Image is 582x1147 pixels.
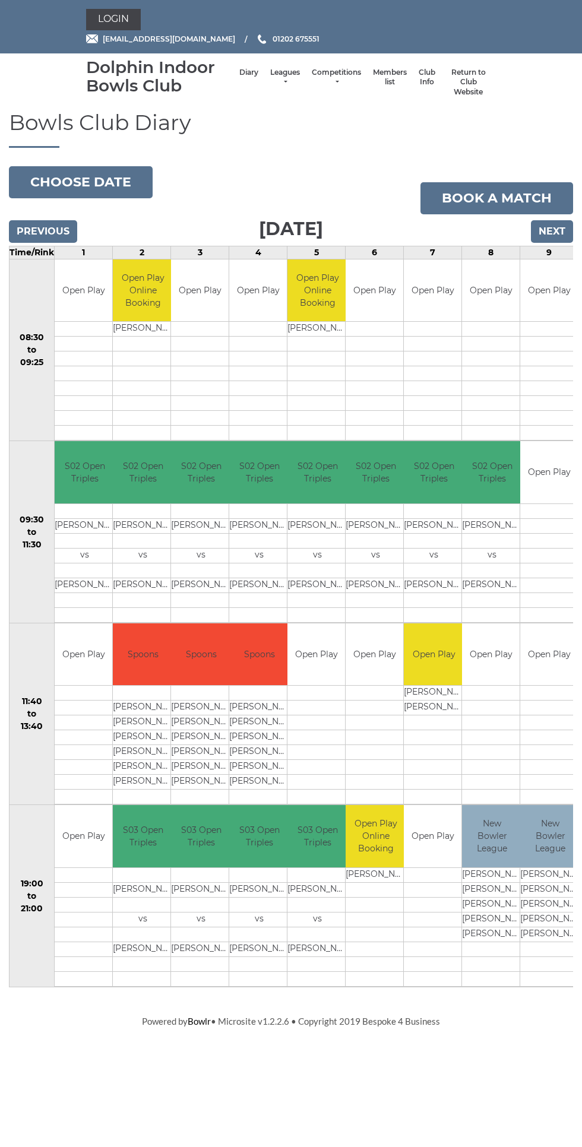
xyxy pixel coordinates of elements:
[287,259,347,322] td: Open Play Online Booking
[404,441,464,503] td: S02 Open Triples
[520,246,578,259] td: 9
[346,578,406,592] td: [PERSON_NAME]
[142,1016,440,1026] span: Powered by • Microsite v1.2.2.6 • Copyright 2019 Bespoke 4 Business
[171,441,231,503] td: S02 Open Triples
[171,882,231,897] td: [PERSON_NAME]
[171,730,231,745] td: [PERSON_NAME]
[346,805,406,867] td: Open Play Online Booking
[10,623,55,805] td: 11:40 to 13:40
[113,942,173,956] td: [PERSON_NAME]
[55,578,115,592] td: [PERSON_NAME]
[462,548,522,563] td: vs
[171,548,231,563] td: vs
[86,9,141,30] a: Login
[229,623,289,686] td: Spoons
[229,760,289,775] td: [PERSON_NAME]
[373,68,407,87] a: Members list
[113,775,173,790] td: [PERSON_NAME]
[520,805,580,867] td: New Bowler League
[462,246,520,259] td: 8
[256,33,320,45] a: Phone us 01202 675551
[462,867,522,882] td: [PERSON_NAME]
[86,34,98,43] img: Email
[113,805,173,867] td: S03 Open Triples
[229,518,289,533] td: [PERSON_NAME]
[113,322,173,337] td: [PERSON_NAME]
[171,259,229,322] td: Open Play
[346,246,404,259] td: 6
[404,805,461,867] td: Open Play
[229,912,289,927] td: vs
[462,897,522,912] td: [PERSON_NAME]
[462,805,522,867] td: New Bowler League
[10,246,55,259] td: Time/Rink
[171,745,231,760] td: [PERSON_NAME]
[171,775,231,790] td: [PERSON_NAME]
[462,578,522,592] td: [PERSON_NAME]
[229,259,287,322] td: Open Play
[229,246,287,259] td: 4
[171,701,231,715] td: [PERSON_NAME]
[287,623,345,686] td: Open Play
[171,518,231,533] td: [PERSON_NAME]
[171,715,231,730] td: [PERSON_NAME]
[419,68,435,87] a: Club Info
[462,259,520,322] td: Open Play
[229,701,289,715] td: [PERSON_NAME]
[420,182,573,214] a: Book a match
[113,730,173,745] td: [PERSON_NAME]
[113,760,173,775] td: [PERSON_NAME]
[346,623,403,686] td: Open Play
[404,578,464,592] td: [PERSON_NAME]
[113,745,173,760] td: [PERSON_NAME]
[55,518,115,533] td: [PERSON_NAME]
[287,548,347,563] td: vs
[229,775,289,790] td: [PERSON_NAME]
[9,166,153,198] button: Choose date
[287,518,347,533] td: [PERSON_NAME]
[55,259,112,322] td: Open Play
[171,623,231,686] td: Spoons
[113,882,173,897] td: [PERSON_NAME]
[287,246,346,259] td: 5
[113,578,173,592] td: [PERSON_NAME]
[113,715,173,730] td: [PERSON_NAME]
[287,322,347,337] td: [PERSON_NAME]
[462,623,520,686] td: Open Play
[346,441,406,503] td: S02 Open Triples
[462,882,522,897] td: [PERSON_NAME]
[258,34,266,44] img: Phone us
[462,927,522,942] td: [PERSON_NAME]
[447,68,490,97] a: Return to Club Website
[520,623,578,686] td: Open Play
[287,805,347,867] td: S03 Open Triples
[229,745,289,760] td: [PERSON_NAME]
[86,58,233,95] div: Dolphin Indoor Bowls Club
[404,623,464,686] td: Open Play
[171,805,231,867] td: S03 Open Triples
[188,1016,211,1026] a: Bowlr
[346,259,403,322] td: Open Play
[270,68,300,87] a: Leagues
[520,441,578,503] td: Open Play
[113,441,173,503] td: S02 Open Triples
[113,623,173,686] td: Spoons
[171,942,231,956] td: [PERSON_NAME]
[404,686,464,701] td: [PERSON_NAME]
[113,246,171,259] td: 2
[404,518,464,533] td: [PERSON_NAME]
[229,715,289,730] td: [PERSON_NAME]
[273,34,320,43] span: 01202 675551
[229,578,289,592] td: [PERSON_NAME]
[10,259,55,441] td: 08:30 to 09:25
[287,441,347,503] td: S02 Open Triples
[462,441,522,503] td: S02 Open Triples
[520,882,580,897] td: [PERSON_NAME]
[531,220,573,243] input: Next
[287,942,347,956] td: [PERSON_NAME]
[10,805,55,987] td: 19:00 to 21:00
[520,927,580,942] td: [PERSON_NAME]
[462,912,522,927] td: [PERSON_NAME]
[9,111,573,148] h1: Bowls Club Diary
[229,882,289,897] td: [PERSON_NAME]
